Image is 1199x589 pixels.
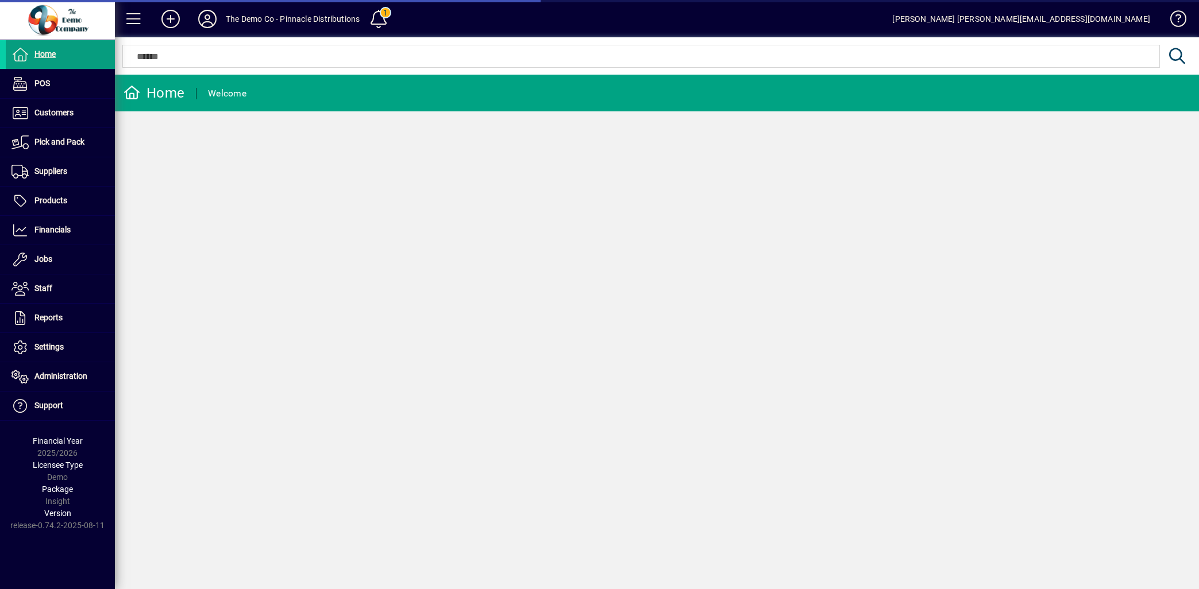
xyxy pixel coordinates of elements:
span: Suppliers [34,166,67,176]
span: Staff [34,284,52,293]
a: Products [6,187,115,215]
a: Knowledge Base [1162,2,1185,40]
div: The Demo Co - Pinnacle Distributions [226,10,360,28]
a: Suppliers [6,157,115,186]
a: Staff [6,274,115,303]
button: Add [152,9,189,29]
a: Customers [6,99,115,127]
span: Settings [34,342,64,351]
a: Pick and Pack [6,128,115,157]
span: Financials [34,225,71,234]
a: Reports [6,304,115,332]
a: Administration [6,362,115,391]
div: Home [124,84,184,102]
span: Licensee Type [33,460,83,470]
button: Profile [189,9,226,29]
span: Pick and Pack [34,137,84,146]
span: POS [34,79,50,88]
span: Jobs [34,254,52,263]
a: Jobs [6,245,115,274]
a: Financials [6,216,115,245]
span: Administration [34,371,87,381]
a: Settings [6,333,115,362]
div: Welcome [208,84,246,103]
span: Customers [34,108,74,117]
span: Products [34,196,67,205]
div: [PERSON_NAME] [PERSON_NAME][EMAIL_ADDRESS][DOMAIN_NAME] [892,10,1150,28]
span: Reports [34,313,63,322]
span: Version [44,509,71,518]
span: Package [42,485,73,494]
span: Financial Year [33,436,83,445]
a: Support [6,392,115,420]
a: POS [6,69,115,98]
span: Home [34,49,56,59]
span: Support [34,401,63,410]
